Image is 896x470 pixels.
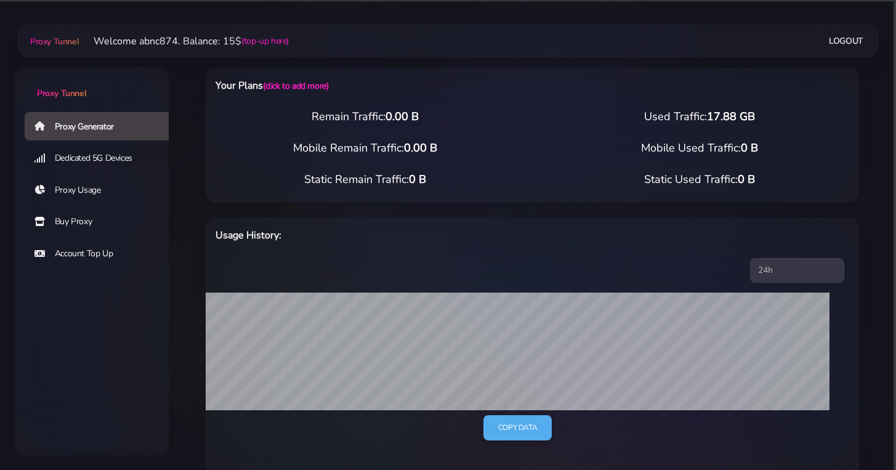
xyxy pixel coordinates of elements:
[241,34,289,47] a: (top-up here)
[263,80,328,92] a: (click to add more)
[15,67,169,100] a: Proxy Tunnel
[25,240,179,268] a: Account Top Up
[533,171,867,188] div: Static Used Traffic:
[79,34,289,49] li: Welcome abnc874. Balance: 15$
[25,112,179,140] a: Proxy Generator
[738,172,755,187] span: 0 B
[533,140,867,156] div: Mobile Used Traffic:
[741,140,758,155] span: 0 B
[30,36,79,47] span: Proxy Tunnel
[533,108,867,125] div: Used Traffic:
[198,108,533,125] div: Remain Traffic:
[25,144,179,172] a: Dedicated 5G Devices
[25,176,179,205] a: Proxy Usage
[707,109,755,124] span: 17.88 GB
[385,109,419,124] span: 0.00 B
[198,140,533,156] div: Mobile Remain Traffic:
[409,172,426,187] span: 0 B
[198,171,533,188] div: Static Remain Traffic:
[483,415,552,440] a: Copy data
[28,31,79,51] a: Proxy Tunnel
[829,30,863,52] a: Logout
[836,410,881,455] iframe: Webchat Widget
[25,208,179,236] a: Buy Proxy
[37,87,86,99] span: Proxy Tunnel
[216,78,579,94] h6: Your Plans
[216,227,579,243] h6: Usage History:
[404,140,437,155] span: 0.00 B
